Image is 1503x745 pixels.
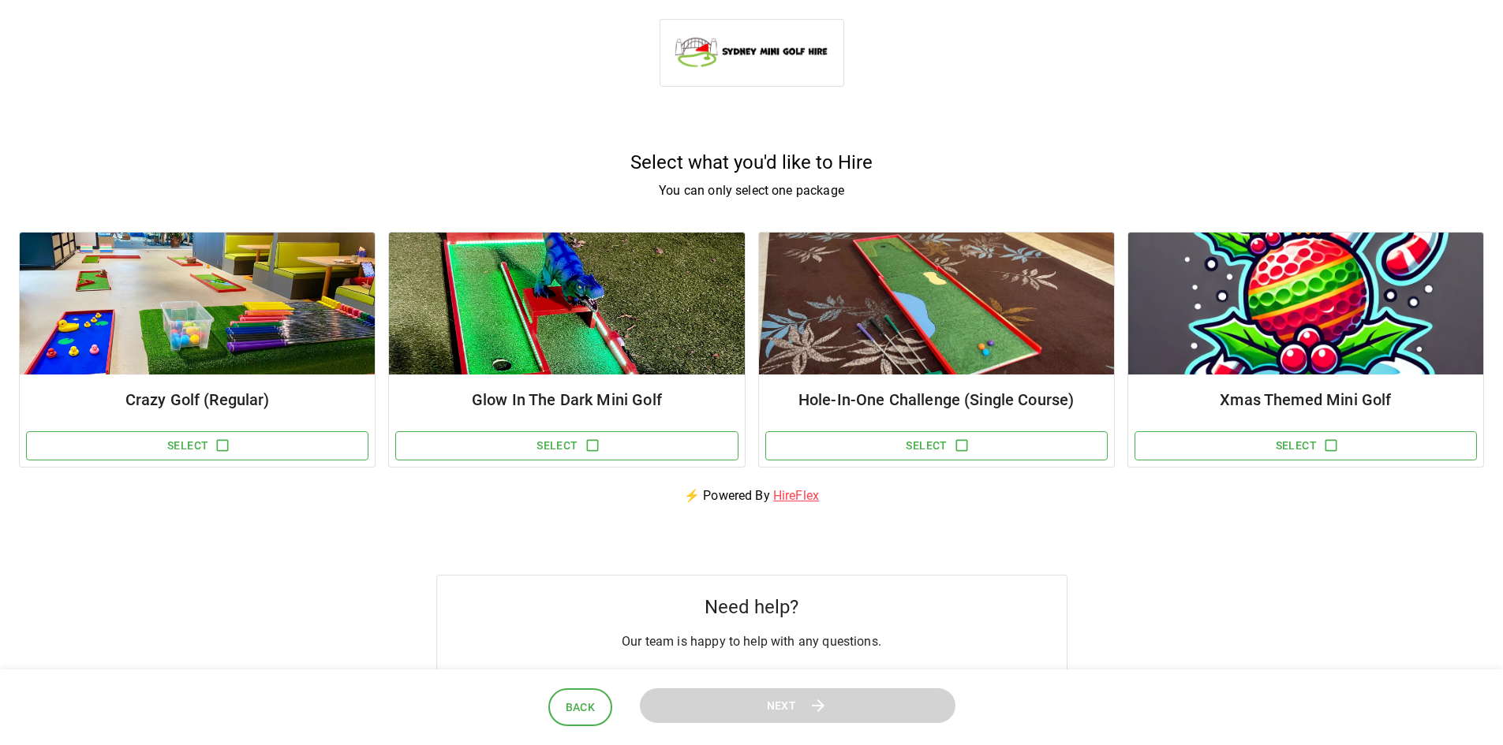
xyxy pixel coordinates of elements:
[1128,233,1483,374] img: Package
[622,632,881,651] p: Our team is happy to help with any questions.
[548,688,613,727] button: Back
[566,698,596,717] span: Back
[395,431,738,460] button: Select
[1141,387,1471,412] h6: Xmas Themed Mini Golf
[402,387,731,412] h6: Glow In The Dark Mini Golf
[19,150,1484,175] h5: Select what you'd like to Hire
[665,467,838,524] p: ⚡ Powered By
[673,32,831,70] img: Sydney Mini Golf Hire logo
[767,696,797,716] span: Next
[640,688,955,724] button: Next
[759,233,1114,374] img: Package
[773,488,819,503] a: HireFlex
[32,387,362,412] h6: Crazy Golf (Regular)
[19,181,1484,200] p: You can only select one package
[20,233,375,374] img: Package
[705,594,798,620] h5: Need help?
[772,387,1101,412] h6: Hole-In-One Challenge (Single Course)
[1135,431,1477,460] button: Select
[765,431,1108,460] button: Select
[389,233,744,374] img: Package
[26,431,368,460] button: Select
